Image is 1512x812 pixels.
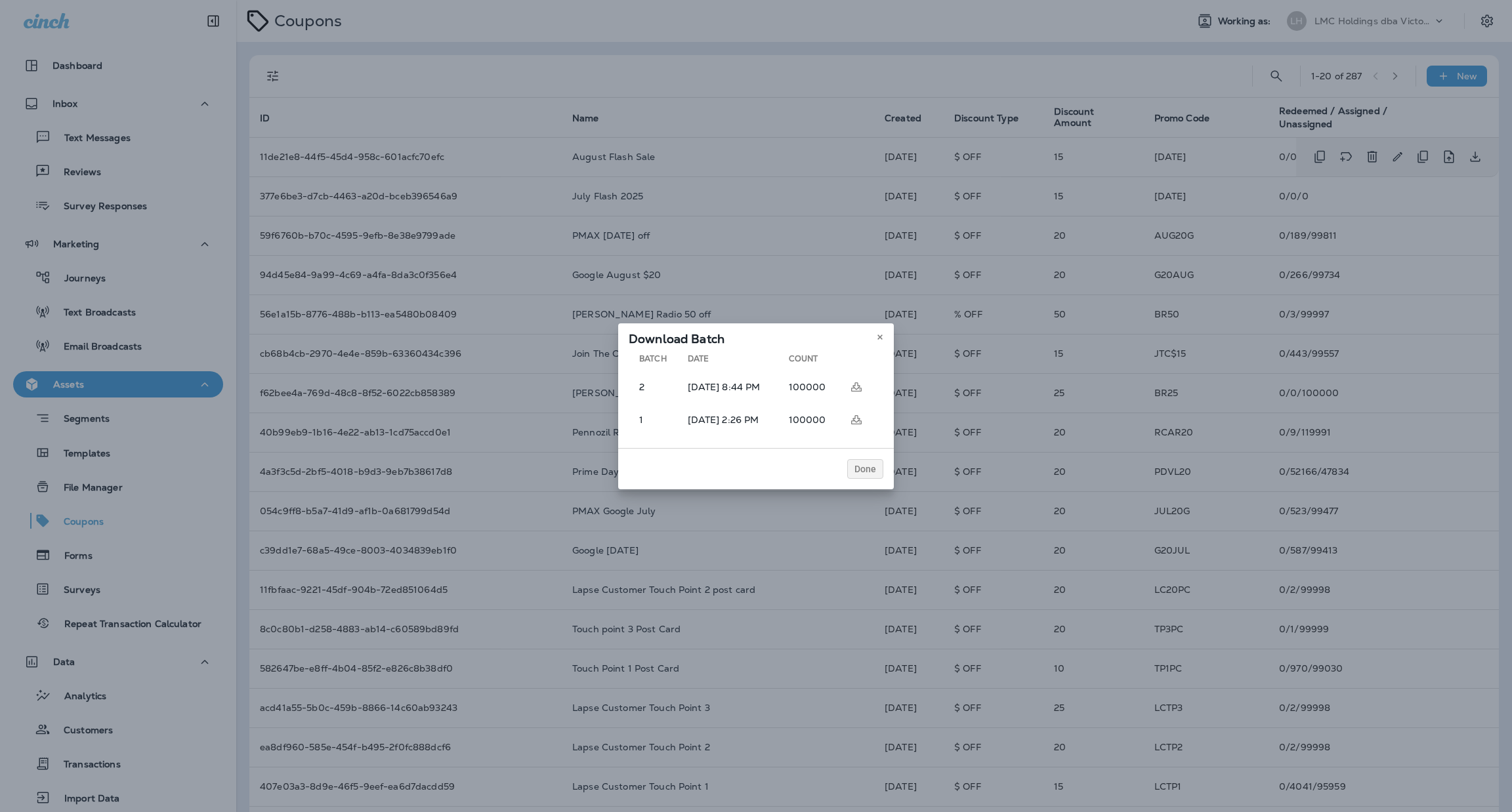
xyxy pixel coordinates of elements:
[629,354,688,369] th: Batch
[629,405,688,435] td: 1
[618,323,894,351] div: Download Batch
[854,464,876,474] span: Done
[688,372,789,402] td: [DATE] 8:44 PM
[688,354,789,369] th: Date
[789,405,847,435] td: 100000
[789,372,847,402] td: 100000
[789,354,847,369] th: Count
[688,405,789,435] td: [DATE] 2:26 PM
[847,459,883,479] button: Done
[629,372,688,402] td: 2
